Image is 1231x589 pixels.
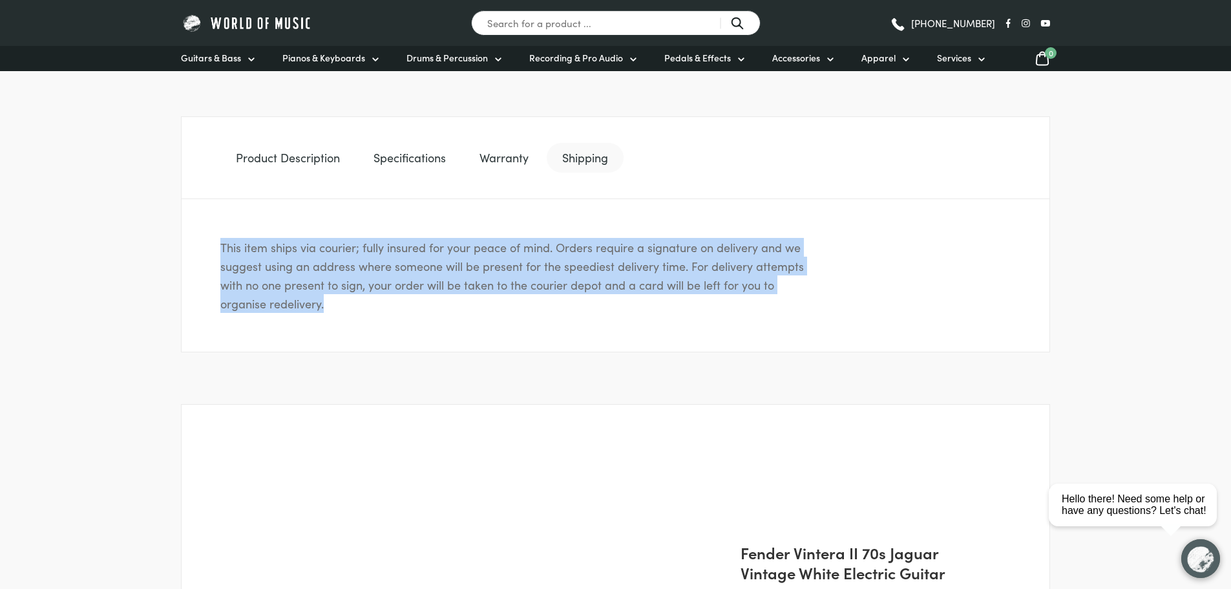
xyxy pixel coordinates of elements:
span: Services [937,51,971,65]
span: Drums & Percussion [406,51,488,65]
span: Pedals & Effects [664,51,731,65]
span: Apparel [861,51,896,65]
h2: Fender Vintera II 70s Jaguar Vintage White Electric Guitar [741,542,990,583]
p: This item ships via courier; fully insured for your peace of mind. Orders require a signature on ... [220,238,815,313]
span: 0 [1045,47,1057,59]
input: Search for a product ... [471,10,761,36]
img: World of Music [181,13,313,33]
span: Guitars & Bass [181,51,241,65]
span: [PHONE_NUMBER] [911,18,995,28]
span: Pianos & Keyboards [282,51,365,65]
a: Product Description [220,143,355,173]
iframe: Chat with our support team [1044,447,1231,589]
a: Specifications [358,143,461,173]
span: Recording & Pro Audio [529,51,623,65]
a: [PHONE_NUMBER] [890,14,995,33]
span: Accessories [772,51,820,65]
a: Warranty [464,143,544,173]
a: Shipping [547,143,624,173]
